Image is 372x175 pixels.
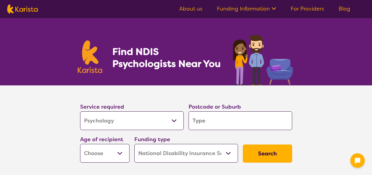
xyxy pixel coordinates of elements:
img: Karista logo [7,5,38,14]
label: Service required [80,103,124,110]
a: For Providers [291,5,324,12]
img: psychology [231,33,295,85]
label: Age of recipient [80,136,123,143]
a: About us [179,5,202,12]
label: Postcode or Suburb [189,103,241,110]
h1: Find NDIS Psychologists Near You [112,46,224,70]
label: Funding type [134,136,170,143]
img: Karista logo [78,40,102,73]
a: Blog [339,5,350,12]
button: Search [243,145,292,163]
input: Type [189,111,292,130]
a: Funding Information [217,5,276,12]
